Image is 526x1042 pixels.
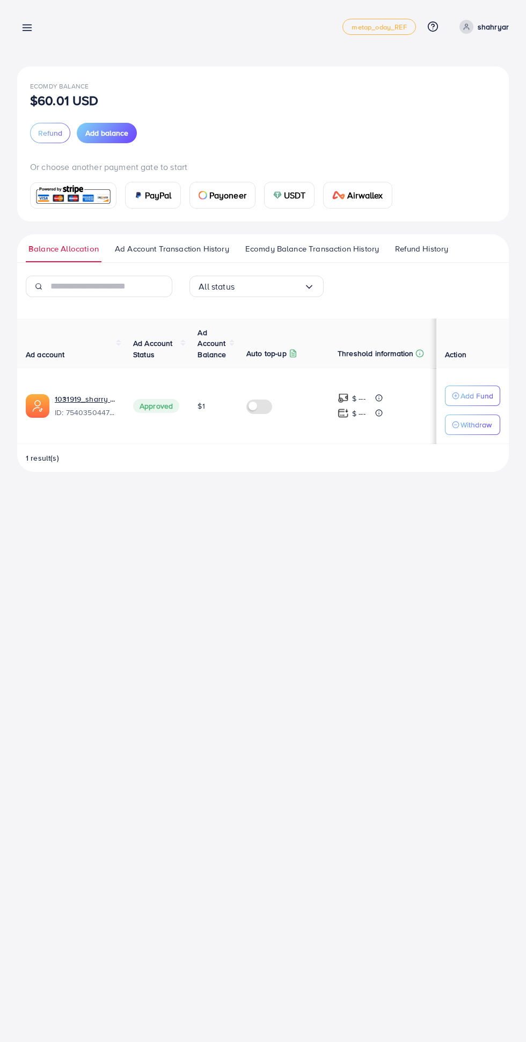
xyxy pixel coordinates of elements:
[115,243,229,255] span: Ad Account Transaction History
[133,338,173,359] span: Ad Account Status
[245,243,379,255] span: Ecomdy Balance Transaction History
[145,189,172,202] span: PayPal
[461,418,492,431] p: Withdraw
[134,191,143,199] img: card
[342,19,415,35] a: metap_oday_REF
[273,191,282,199] img: card
[478,20,509,33] p: shahryar
[338,347,413,360] p: Threshold information
[199,278,235,295] span: All status
[26,453,59,463] span: 1 result(s)
[235,278,304,295] input: Search for option
[323,182,392,209] a: cardAirwallex
[30,94,99,107] p: $60.01 USD
[189,182,255,209] a: cardPayoneer
[34,184,113,207] img: card
[352,24,406,31] span: metap_oday_REF
[38,128,62,138] span: Refund
[352,407,366,420] p: $ ---
[338,393,349,404] img: top-up amount
[28,243,99,255] span: Balance Allocation
[189,276,324,297] div: Search for option
[445,349,466,360] span: Action
[26,349,65,360] span: Ad account
[85,128,128,138] span: Add balance
[198,327,226,360] span: Ad Account Balance
[332,191,345,199] img: card
[77,123,137,143] button: Add balance
[198,401,204,411] span: $1
[30,123,70,143] button: Refund
[55,394,116,404] a: 1031919_sharry mughal_1755624852344
[264,182,315,209] a: cardUSDT
[30,182,116,209] a: card
[352,392,366,405] p: $ ---
[133,399,179,413] span: Approved
[347,189,383,202] span: Airwallex
[30,82,89,91] span: Ecomdy Balance
[246,347,287,360] p: Auto top-up
[55,407,116,418] span: ID: 7540350447681863698
[125,182,181,209] a: cardPayPal
[338,408,349,419] img: top-up amount
[209,189,246,202] span: Payoneer
[395,243,448,255] span: Refund History
[199,191,207,199] img: card
[455,20,509,34] a: shahryar
[30,160,496,173] p: Or choose another payment gate to start
[445,386,500,406] button: Add Fund
[55,394,116,418] div: <span class='underline'>1031919_sharry mughal_1755624852344</span></br>7540350447681863698
[461,389,493,402] p: Add Fund
[284,189,306,202] span: USDT
[445,415,500,435] button: Withdraw
[26,394,49,418] img: ic-ads-acc.e4c84228.svg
